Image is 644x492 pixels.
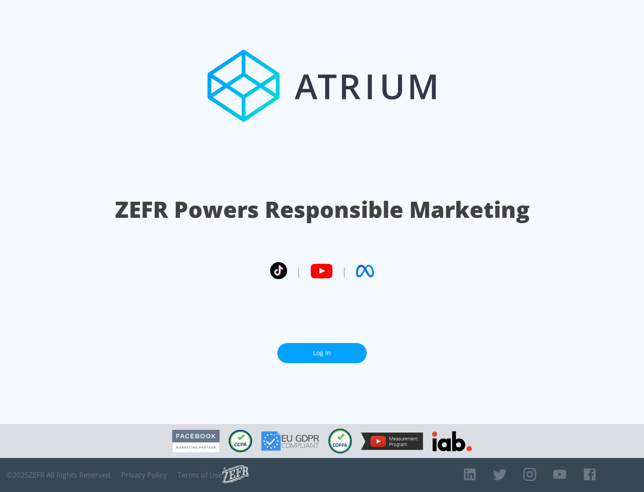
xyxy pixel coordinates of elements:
span: © 2025 ZEFR All Rights Reserved [7,471,110,479]
a: Log In [277,343,367,363]
img: COPPA Compliant [328,428,352,454]
a: Terms of Use [178,471,222,479]
img: YouTube Measurement Program [361,433,423,450]
img: CCPA Compliant [229,430,252,452]
a: Privacy Policy [121,471,167,479]
img: GDPR Compliant [261,431,319,451]
span: | [342,264,347,278]
h1: ZEFR Powers Responsible Marketing [115,194,530,225]
span: | [296,264,301,278]
img: Facebook Marketing Partner [172,430,220,453]
img: IAB [432,431,472,451]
